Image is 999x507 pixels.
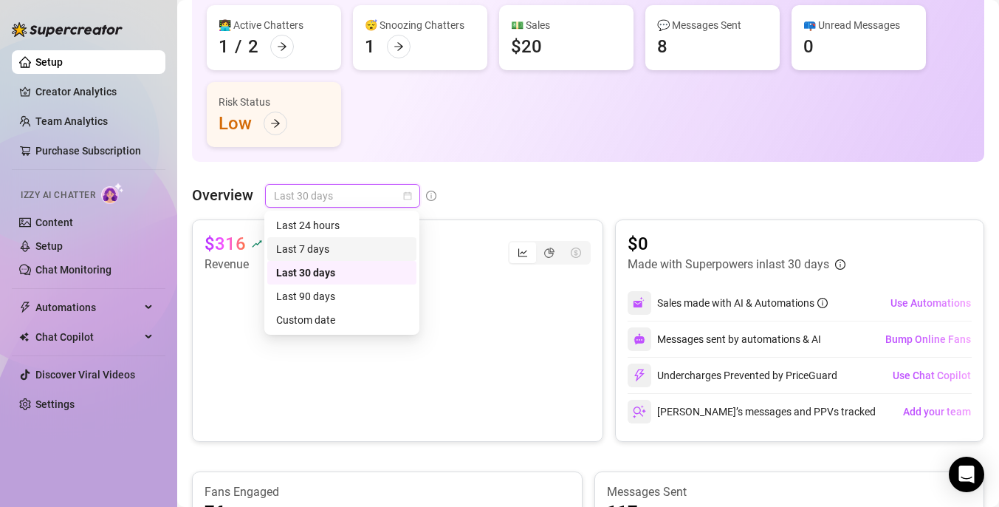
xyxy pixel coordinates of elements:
span: Izzy AI Chatter [21,188,95,203]
span: rise [252,239,262,249]
div: Sales made with AI & Automations [657,295,828,311]
span: 10440 % [264,237,298,251]
div: Last 7 days [267,237,416,261]
button: Add your team [902,400,972,423]
div: 8 [657,35,667,58]
button: Use Chat Copilot [892,364,972,387]
a: Settings [35,398,75,410]
div: 📪 Unread Messages [803,17,914,33]
span: arrow-right [394,41,404,52]
a: Discover Viral Videos [35,369,135,381]
button: Bump Online Fans [885,327,972,351]
span: info-circle [426,191,436,201]
div: Custom date [276,312,408,328]
img: svg%3e [633,405,646,418]
a: Purchase Subscription [35,145,141,157]
div: [PERSON_NAME]’s messages and PPVs tracked [628,400,876,423]
article: Fans Engaged [205,484,570,500]
img: AI Chatter [101,183,124,204]
span: arrow-right [277,41,287,52]
div: 2 [248,35,258,58]
div: 1 [219,35,229,58]
div: Last 24 hours [267,214,416,237]
span: info-circle [817,298,828,308]
article: $0 [628,232,845,256]
div: 💵 Sales [511,17,622,33]
article: Overview [192,184,253,206]
a: Creator Analytics [35,80,154,103]
article: Revenue [205,256,298,273]
img: logo-BBDzfeDw.svg [12,22,123,37]
div: Last 90 days [276,288,408,304]
span: dollar-circle [571,248,581,258]
span: Use Chat Copilot [893,370,971,381]
div: 😴 Snoozing Chatters [365,17,476,33]
img: Chat Copilot [19,332,29,342]
div: Messages sent by automations & AI [628,327,821,351]
a: Setup [35,240,63,252]
span: Add your team [903,406,971,418]
span: Chat Copilot [35,325,140,349]
div: 👩‍💻 Active Chatters [219,17,329,33]
div: Last 30 days [276,265,408,281]
div: Last 7 days [276,241,408,257]
span: Use Automations [890,297,971,309]
div: Last 30 days [267,261,416,285]
div: Last 24 hours [276,217,408,234]
a: Team Analytics [35,115,108,127]
a: Setup [35,56,63,68]
div: 💬 Messages Sent [657,17,768,33]
div: 0 [803,35,814,58]
div: $20 [511,35,542,58]
img: svg%3e [634,333,645,345]
span: Bump Online Fans [885,333,971,345]
a: Chat Monitoring [35,264,111,276]
article: Made with Superpowers in last 30 days [628,256,829,273]
span: calendar [403,191,412,200]
article: $316 [205,232,246,256]
div: Open Intercom Messenger [949,457,984,492]
article: Messages Sent [607,484,972,500]
span: Automations [35,296,140,319]
span: info-circle [835,259,845,270]
div: Risk Status [219,94,329,110]
span: line-chart [518,248,528,258]
button: Use Automations [890,291,972,315]
span: arrow-right [270,118,281,129]
span: thunderbolt [19,302,31,313]
div: segmented control [508,241,591,265]
span: pie-chart [544,248,555,258]
span: Last 30 days [274,185,411,207]
div: Custom date [267,308,416,332]
div: Undercharges Prevented by PriceGuard [628,364,837,387]
img: svg%3e [633,369,646,382]
a: Content [35,217,73,228]
div: Last 90 days [267,285,416,308]
div: 1 [365,35,375,58]
img: svg%3e [633,296,646,310]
